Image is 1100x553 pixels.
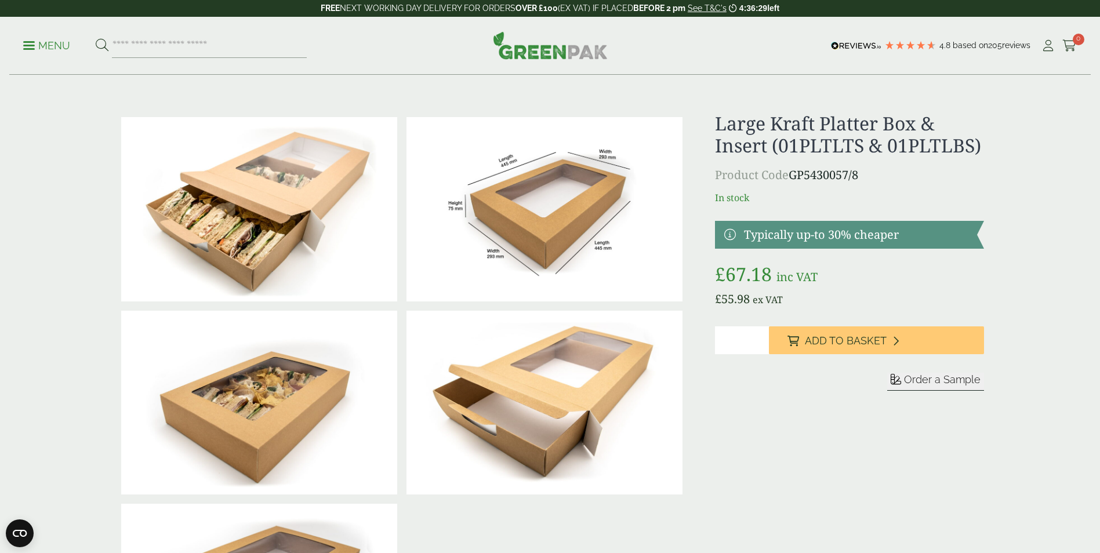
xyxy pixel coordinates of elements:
[776,269,818,285] span: inc VAT
[904,373,981,385] span: Order a Sample
[887,373,984,391] button: Order a Sample
[6,519,34,547] button: Open CMP widget
[321,3,340,13] strong: FREE
[715,291,721,307] span: £
[939,41,953,50] span: 4.8
[831,42,881,50] img: REVIEWS.io
[805,334,887,347] span: Add to Basket
[23,39,70,53] p: Menu
[953,41,988,50] span: Based on
[1062,40,1077,52] i: Cart
[753,293,783,306] span: ex VAT
[769,326,984,354] button: Add to Basket
[1073,34,1084,45] span: 0
[715,167,789,183] span: Product Code
[1002,41,1030,50] span: reviews
[715,261,725,286] span: £
[715,261,772,286] bdi: 67.18
[1041,40,1055,52] i: My Account
[988,41,1002,50] span: 205
[493,31,608,59] img: GreenPak Supplies
[715,112,983,157] h1: Large Kraft Platter Box & Insert (01PLTLTS & 01PLTLBS)
[633,3,685,13] strong: BEFORE 2 pm
[688,3,727,13] a: See T&C's
[23,39,70,50] a: Menu
[884,40,936,50] div: 4.79 Stars
[406,117,682,301] img: Platter_large
[515,3,558,13] strong: OVER £100
[715,166,983,184] p: GP5430057/8
[1062,37,1077,54] a: 0
[767,3,779,13] span: left
[121,311,397,495] img: IMG_4589
[121,117,397,301] img: Large Platter Sandwiches Open
[715,191,983,205] p: In stock
[406,311,682,495] img: IMG_4591
[739,3,767,13] span: 4:36:29
[715,291,750,307] bdi: 55.98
